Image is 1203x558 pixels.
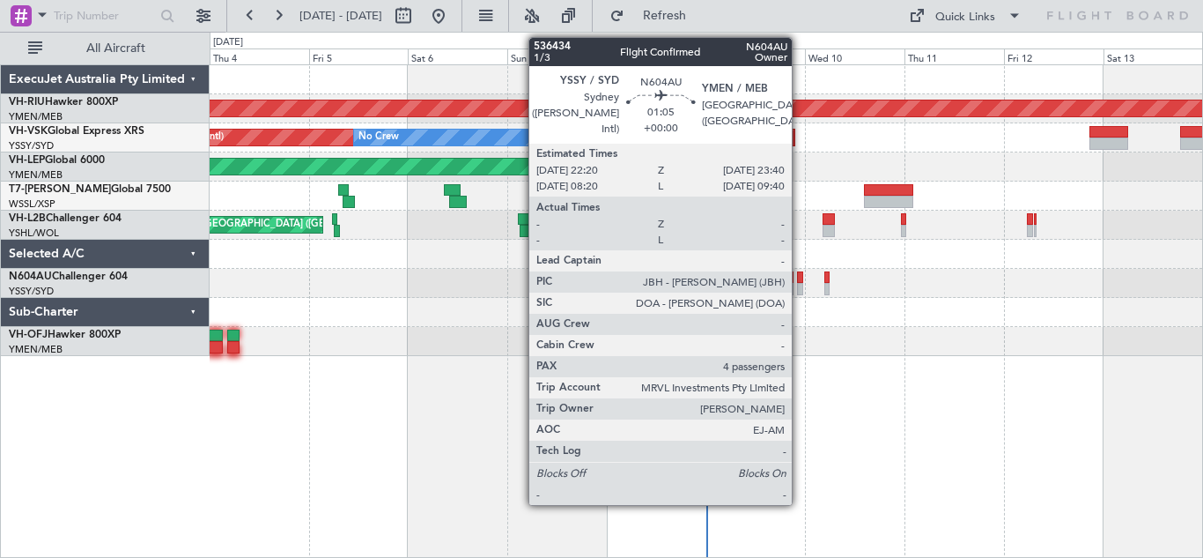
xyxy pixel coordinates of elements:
div: Sat 6 [408,48,507,64]
a: YSHL/WOL [9,227,59,240]
a: VH-VSKGlobal Express XRS [9,126,144,137]
span: T7-[PERSON_NAME] [9,184,111,195]
span: VH-VSK [9,126,48,137]
div: Thu 11 [904,48,1004,64]
a: T7-[PERSON_NAME]Global 7500 [9,184,171,195]
span: VH-RIU [9,97,45,108]
span: Refresh [628,10,702,22]
div: Quick Links [935,9,995,26]
span: All Aircraft [46,42,186,55]
div: Fri 5 [309,48,409,64]
span: VH-LEP [9,155,45,166]
div: Sat 13 [1103,48,1203,64]
a: WSSL/XSP [9,197,55,211]
a: YSSY/SYD [9,285,54,298]
div: No Crew [358,124,399,151]
div: Unplanned Maint [GEOGRAPHIC_DATA] ([GEOGRAPHIC_DATA]) [122,212,412,238]
button: Quick Links [900,2,1030,30]
div: Fri 12 [1004,48,1103,64]
a: YSSY/SYD [9,139,54,153]
a: YMEN/MEB [9,110,63,123]
div: Thu 4 [210,48,309,64]
div: Mon 8 [607,48,706,64]
a: N604AUChallenger 604 [9,272,128,282]
a: YMEN/MEB [9,343,63,356]
input: Trip Number [54,3,155,29]
a: VH-RIUHawker 800XP [9,97,118,108]
span: N604AU [9,272,52,282]
div: Sun 7 [507,48,607,64]
button: All Aircraft [19,34,191,63]
a: VH-OFJHawker 800XP [9,330,121,340]
span: VH-OFJ [9,330,48,340]
span: VH-L2B [9,213,46,224]
div: Tue 9 [706,48,806,64]
button: Refresh [601,2,707,30]
span: [DATE] - [DATE] [299,8,382,24]
a: VH-L2BChallenger 604 [9,213,122,224]
div: Wed 10 [805,48,904,64]
div: [DATE] [213,35,243,50]
a: VH-LEPGlobal 6000 [9,155,105,166]
a: YMEN/MEB [9,168,63,182]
